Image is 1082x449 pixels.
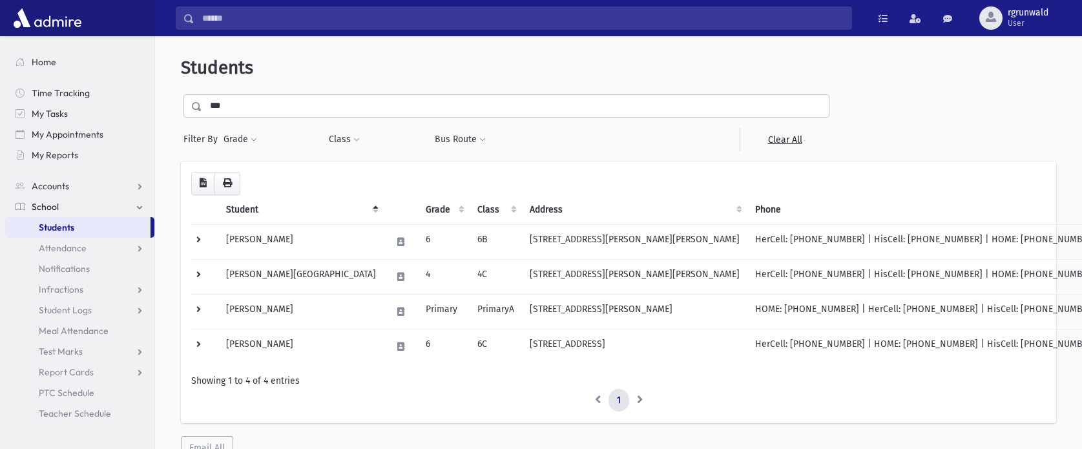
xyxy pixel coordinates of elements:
span: School [32,201,59,213]
a: Accounts [5,176,154,196]
a: Students [5,217,151,238]
span: rgrunwald [1008,8,1048,18]
td: [STREET_ADDRESS][PERSON_NAME][PERSON_NAME] [522,224,747,259]
button: CSV [191,172,215,195]
td: [STREET_ADDRESS][PERSON_NAME][PERSON_NAME] [522,259,747,294]
a: Attendance [5,238,154,258]
span: Accounts [32,180,69,192]
span: My Appointments [32,129,103,140]
a: Home [5,52,154,72]
div: Showing 1 to 4 of 4 entries [191,374,1046,388]
td: 6B [470,224,522,259]
td: Primary [418,294,470,329]
td: [STREET_ADDRESS] [522,329,747,364]
a: Meal Attendance [5,320,154,341]
td: 6 [418,224,470,259]
span: PTC Schedule [39,387,94,399]
a: 1 [609,389,629,412]
button: Grade [223,128,258,151]
span: Test Marks [39,346,83,357]
td: [STREET_ADDRESS][PERSON_NAME] [522,294,747,329]
a: Test Marks [5,341,154,362]
span: Meal Attendance [39,325,109,337]
a: School [5,196,154,217]
span: Infractions [39,284,83,295]
a: Student Logs [5,300,154,320]
img: AdmirePro [10,5,85,31]
span: Time Tracking [32,87,90,99]
td: [PERSON_NAME][GEOGRAPHIC_DATA] [218,259,384,294]
span: Notifications [39,263,90,275]
a: Notifications [5,258,154,279]
td: [PERSON_NAME] [218,294,384,329]
input: Search [194,6,851,30]
span: Home [32,56,56,68]
th: Class: activate to sort column ascending [470,195,522,225]
td: [PERSON_NAME] [218,224,384,259]
a: Time Tracking [5,83,154,103]
a: PTC Schedule [5,382,154,403]
td: 4C [470,259,522,294]
a: My Tasks [5,103,154,124]
span: My Reports [32,149,78,161]
a: Infractions [5,279,154,300]
td: PrimaryA [470,294,522,329]
button: Bus Route [434,128,486,151]
td: 6 [418,329,470,364]
span: User [1008,18,1048,28]
a: Report Cards [5,362,154,382]
span: My Tasks [32,108,68,120]
span: Report Cards [39,366,94,378]
th: Grade: activate to sort column ascending [418,195,470,225]
span: Students [181,57,253,78]
span: Teacher Schedule [39,408,111,419]
button: Class [328,128,360,151]
span: Student Logs [39,304,92,316]
span: Filter By [183,132,223,146]
td: 4 [418,259,470,294]
th: Student: activate to sort column descending [218,195,384,225]
a: Clear All [740,128,829,151]
a: My Appointments [5,124,154,145]
td: 6C [470,329,522,364]
span: Students [39,222,74,233]
td: [PERSON_NAME] [218,329,384,364]
a: Teacher Schedule [5,403,154,424]
span: Attendance [39,242,87,254]
a: My Reports [5,145,154,165]
button: Print [214,172,240,195]
th: Address: activate to sort column ascending [522,195,747,225]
